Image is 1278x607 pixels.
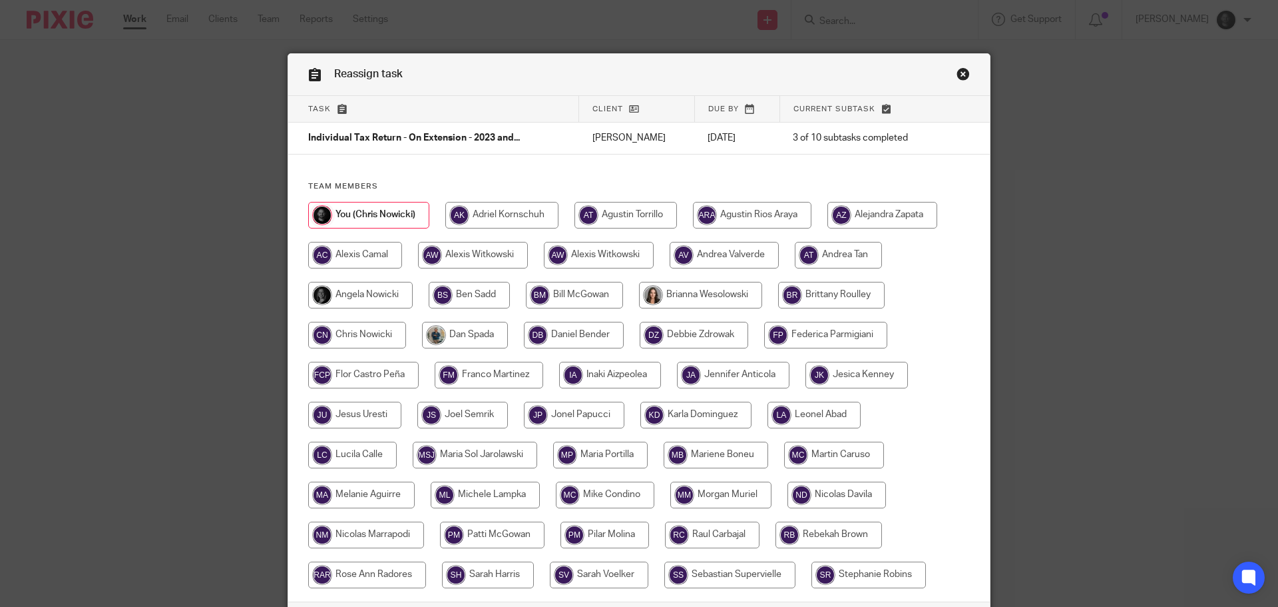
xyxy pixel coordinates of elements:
p: [DATE] [708,131,766,145]
span: Task [308,105,331,113]
td: 3 of 10 subtasks completed [779,123,943,155]
span: Current subtask [793,105,875,113]
p: [PERSON_NAME] [592,131,681,145]
a: Close this dialog window [957,67,970,85]
span: Individual Tax Return - On Extension - 2023 and... [308,134,520,143]
span: Reassign task [334,69,403,79]
span: Due by [708,105,739,113]
h4: Team members [308,181,970,192]
span: Client [592,105,623,113]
